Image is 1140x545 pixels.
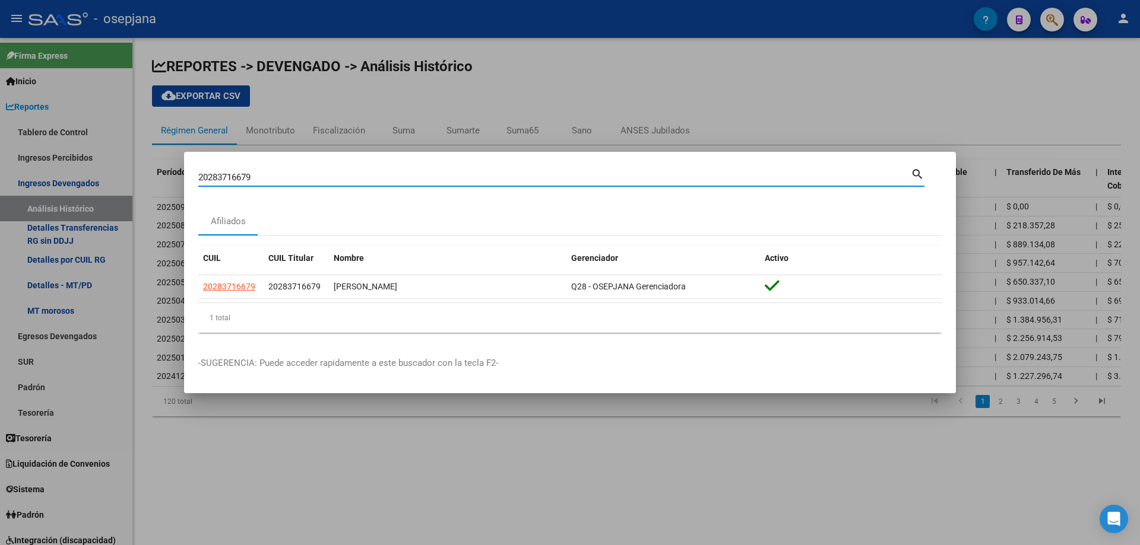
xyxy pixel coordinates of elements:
datatable-header-cell: Nombre [329,246,566,271]
span: 20283716679 [203,282,255,291]
span: CUIL Titular [268,253,313,263]
span: Activo [765,253,788,263]
mat-icon: search [911,166,924,180]
div: Open Intercom Messenger [1100,505,1128,533]
div: Afiliados [211,215,246,228]
span: Nombre [334,253,364,263]
datatable-header-cell: Gerenciador [566,246,760,271]
datatable-header-cell: CUIL Titular [264,246,329,271]
div: 1 total [198,303,942,333]
span: Gerenciador [571,253,618,263]
datatable-header-cell: CUIL [198,246,264,271]
span: 20283716679 [268,282,321,291]
p: -SUGERENCIA: Puede acceder rapidamente a este buscador con la tecla F2- [198,356,942,370]
div: [PERSON_NAME] [334,280,562,294]
span: CUIL [203,253,221,263]
datatable-header-cell: Activo [760,246,942,271]
span: Q28 - OSEPJANA Gerenciadora [571,282,686,291]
